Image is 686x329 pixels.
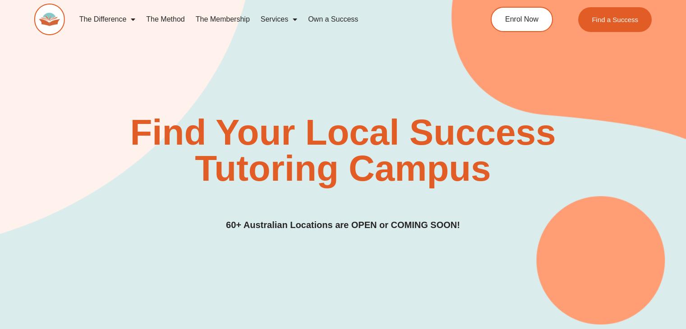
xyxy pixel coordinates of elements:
[141,9,190,30] a: The Method
[505,16,539,23] span: Enrol Now
[578,7,652,32] a: Find a Success
[226,218,460,232] h3: 60+ Australian Locations are OPEN or COMING SOON!
[190,9,255,30] a: The Membership
[491,7,553,32] a: Enrol Now
[592,16,638,23] span: Find a Success
[74,9,141,30] a: The Difference
[74,9,456,30] nav: Menu
[99,114,587,187] h2: Find Your Local Success Tutoring Campus
[255,9,303,30] a: Services
[303,9,364,30] a: Own a Success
